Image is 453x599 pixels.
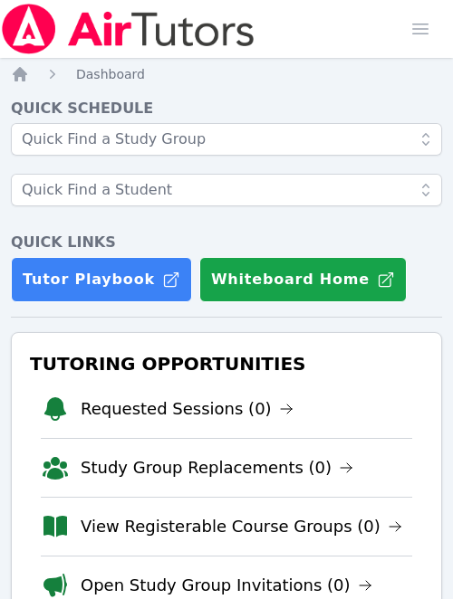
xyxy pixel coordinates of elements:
h4: Quick Schedule [11,98,442,119]
a: Open Study Group Invitations (0) [81,573,372,598]
h3: Tutoring Opportunities [26,347,427,380]
input: Quick Find a Study Group [11,123,442,156]
input: Quick Find a Student [11,174,442,206]
a: Dashboard [76,65,145,83]
nav: Breadcrumb [11,65,442,83]
a: Tutor Playbook [11,257,192,302]
h4: Quick Links [11,232,442,253]
span: Dashboard [76,67,145,81]
button: Whiteboard Home [199,257,407,302]
a: View Registerable Course Groups (0) [81,514,402,539]
a: Requested Sessions (0) [81,396,294,422]
a: Study Group Replacements (0) [81,455,353,480]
